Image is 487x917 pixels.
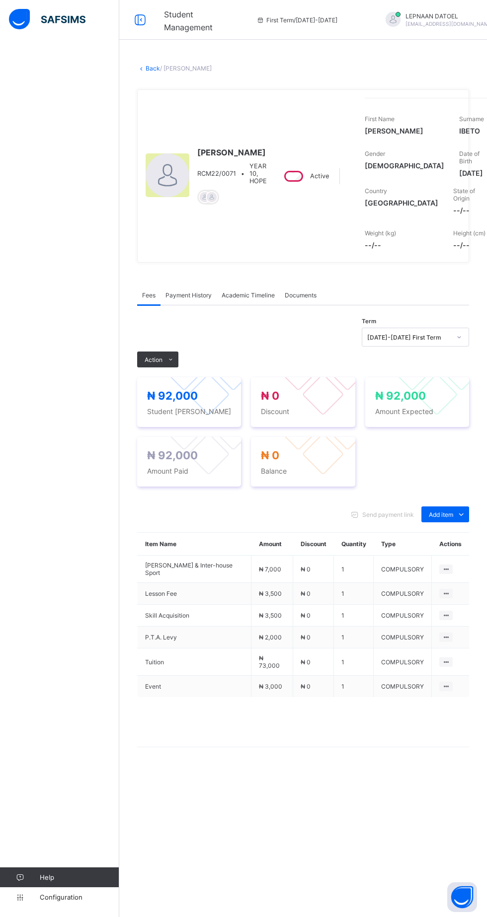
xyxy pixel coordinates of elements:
span: Event [145,683,243,690]
span: [GEOGRAPHIC_DATA] [365,199,438,207]
th: Actions [432,533,469,556]
td: 1 [334,676,374,698]
span: Balance [261,467,345,475]
span: IBETO [459,127,484,135]
span: Student [PERSON_NAME] [147,407,231,416]
span: ₦ 3,500 [259,590,282,597]
button: Open asap [447,882,477,912]
span: Skill Acquisition [145,612,243,619]
span: session/term information [256,16,337,24]
span: --/-- [365,241,438,249]
span: Height (cm) [453,229,486,237]
span: ₦ 3,500 [259,612,282,619]
td: 1 [334,556,374,583]
span: Documents [285,291,317,299]
a: Back [146,65,160,72]
td: 1 [334,648,374,676]
th: Quantity [334,533,374,556]
span: ₦ 0 [301,565,311,573]
span: Tuition [145,658,243,666]
span: Fees [142,291,156,299]
span: Academic Timeline [222,291,275,299]
th: Discount [293,533,334,556]
div: • [197,162,267,185]
span: [PERSON_NAME] [365,127,444,135]
img: safsims [9,9,85,30]
td: 1 [334,583,374,605]
span: Student Management [164,9,213,32]
span: Term [362,318,376,325]
span: Lesson Fee [145,590,243,597]
span: Weight (kg) [365,229,396,237]
span: First Name [365,115,395,123]
span: P.T.A. Levy [145,634,243,641]
span: Country [365,187,387,195]
span: ₦ 73,000 [259,654,280,669]
span: [DATE] [459,169,484,177]
span: / [PERSON_NAME] [160,65,212,72]
span: ₦ 0 [301,634,311,641]
td: 1 [334,605,374,627]
span: Configuration [40,893,119,901]
span: ₦ 0 [301,658,311,666]
span: Add item [429,511,453,518]
td: COMPULSORY [374,676,432,698]
span: ₦ 2,000 [259,634,282,641]
td: COMPULSORY [374,605,432,627]
span: [PERSON_NAME] & Inter-house Sport [145,562,243,576]
span: Active [310,172,329,180]
td: COMPULSORY [374,648,432,676]
span: [PERSON_NAME] [197,147,267,157]
span: Action [145,356,162,363]
td: COMPULSORY [374,556,432,583]
span: YEAR 10, HOPE [249,162,267,185]
th: Amount [251,533,293,556]
span: Surname [459,115,484,123]
th: Item Name [138,533,251,556]
span: ₦ 0 [261,449,279,462]
span: Date of Birth [459,150,480,165]
span: ₦ 92,000 [147,449,198,462]
span: Discount [261,407,345,416]
div: [DATE]-[DATE] First Term [367,334,451,341]
span: Amount Paid [147,467,231,475]
span: ₦ 3,000 [259,683,282,690]
span: ₦ 0 [301,612,311,619]
span: RCM22/0071 [197,170,236,177]
span: ₦ 92,000 [147,389,198,402]
span: Payment History [165,291,212,299]
span: ₦ 0 [301,590,311,597]
span: ₦ 92,000 [375,389,426,402]
span: ₦ 0 [301,683,311,690]
th: Type [374,533,432,556]
span: ₦ 0 [261,389,279,402]
span: Help [40,873,119,881]
span: [DEMOGRAPHIC_DATA] [365,161,444,170]
span: Send payment link [362,511,414,518]
span: Gender [365,150,385,157]
td: 1 [334,627,374,648]
span: Amount Expected [375,407,459,416]
td: COMPULSORY [374,583,432,605]
td: COMPULSORY [374,627,432,648]
span: State of Origin [453,187,475,202]
span: ₦ 7,000 [259,565,281,573]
